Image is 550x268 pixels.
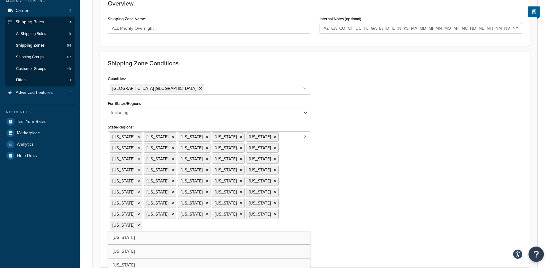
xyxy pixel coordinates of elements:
li: Shipping Zones [5,40,75,51]
a: Help Docs [5,150,75,161]
span: [US_STATE] [112,145,134,151]
span: [US_STATE] [249,156,271,162]
span: Marketplace [17,131,40,136]
span: [US_STATE] [215,145,237,151]
span: [US_STATE] [215,156,237,162]
span: [US_STATE] [249,145,271,151]
a: Filters1 [5,75,75,86]
span: [US_STATE] [112,156,134,162]
span: [US_STATE] [112,167,134,173]
label: Countries [108,76,126,81]
span: [US_STATE] [113,248,135,255]
a: Shipping Groups67 [5,52,75,63]
span: [US_STATE] [215,167,237,173]
span: Filters [16,78,26,83]
span: Advanced Features [16,90,53,95]
li: Shipping Rules [5,17,75,86]
span: Test Your Rates [17,119,46,124]
button: Show Help Docs [528,6,540,17]
span: [US_STATE] [215,178,237,184]
span: [US_STATE] [181,189,202,195]
span: 9 [69,31,71,36]
a: [US_STATE] [108,231,310,244]
span: [US_STATE] [147,178,168,184]
span: [US_STATE] [215,134,237,140]
label: For States/Regions [108,101,141,106]
span: 1 [70,90,71,95]
span: [GEOGRAPHIC_DATA] [GEOGRAPHIC_DATA] [112,85,196,92]
a: Test Your Rates [5,116,75,127]
span: [US_STATE] [181,200,202,206]
a: Advanced Features1 [5,87,75,98]
span: [US_STATE] [147,189,168,195]
span: Carriers [16,8,31,13]
li: Shipping Groups [5,52,75,63]
span: [US_STATE] [147,200,168,206]
label: Shipping Zone Name [108,17,147,21]
label: Internal Notes (optional) [320,17,361,21]
span: [US_STATE] [249,211,271,217]
span: 54 [67,43,71,48]
a: AllShipping Rules9 [5,28,75,40]
span: 1 [70,78,71,83]
span: [US_STATE] [249,178,271,184]
span: [US_STATE] [181,134,202,140]
a: [US_STATE] [108,245,310,258]
div: Resources [5,109,75,115]
a: Customer Groups49 [5,63,75,75]
span: [US_STATE] [181,178,202,184]
span: All Shipping Rules [16,31,46,36]
span: [US_STATE] [112,200,134,206]
a: Marketplace [5,128,75,139]
span: [US_STATE] [181,167,202,173]
a: Shipping Zones54 [5,40,75,51]
span: [US_STATE] [112,222,134,228]
span: [US_STATE] [249,134,271,140]
span: [US_STATE] [112,211,134,217]
span: [US_STATE] [249,200,271,206]
span: Shipping Groups [16,55,44,60]
a: Shipping Rules [5,17,75,28]
span: [US_STATE] [249,189,271,195]
span: 49 [67,66,71,71]
span: [US_STATE] [147,145,168,151]
a: Analytics [5,139,75,150]
label: State/Regions [108,125,134,130]
li: Advanced Features [5,87,75,98]
span: [US_STATE] [215,211,237,217]
span: [US_STATE] [147,211,168,217]
span: Customer Groups [16,66,46,71]
span: [US_STATE] [215,200,237,206]
span: [US_STATE] [112,189,134,195]
span: Analytics [17,142,34,147]
h3: Shipping Zone Conditions [108,60,522,67]
li: Customer Groups [5,63,75,75]
a: Carriers7 [5,5,75,17]
span: [US_STATE] [215,189,237,195]
span: [US_STATE] [249,167,271,173]
span: [US_STATE] [181,211,202,217]
li: Filters [5,75,75,86]
span: [US_STATE] [113,234,135,241]
span: Help Docs [17,153,37,159]
span: [US_STATE] [147,167,168,173]
span: Shipping Rules [16,20,44,25]
span: [US_STATE] [112,178,134,184]
span: 67 [67,55,71,60]
span: [US_STATE] [147,134,168,140]
span: [US_STATE] [147,156,168,162]
span: [US_STATE] [181,145,202,151]
span: [US_STATE] [112,134,134,140]
li: Carriers [5,5,75,17]
span: [US_STATE] [181,156,202,162]
span: 7 [69,8,71,13]
button: Open Resource Center [528,247,544,262]
span: Shipping Zones [16,43,45,48]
